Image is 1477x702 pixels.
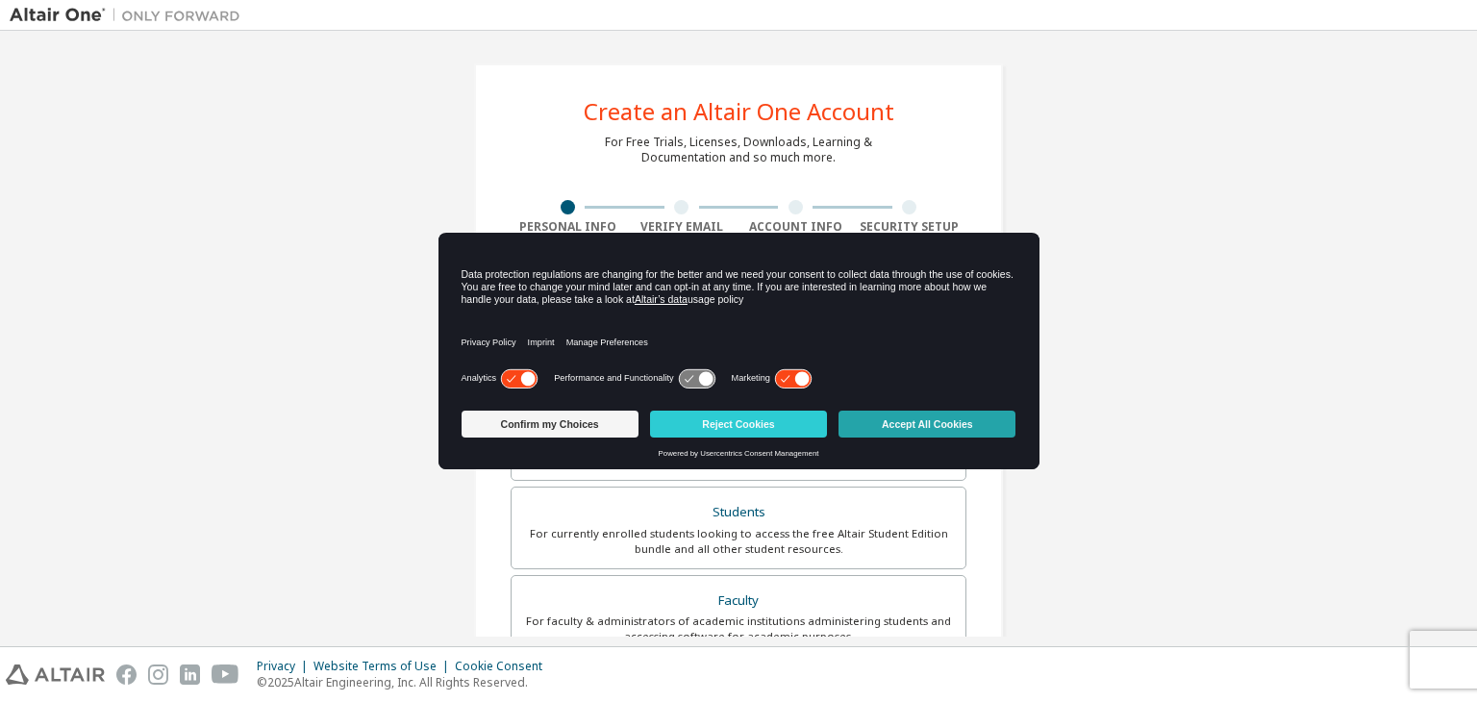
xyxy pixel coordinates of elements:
[625,219,739,235] div: Verify Email
[738,219,853,235] div: Account Info
[116,664,137,685] img: facebook.svg
[6,664,105,685] img: altair_logo.svg
[313,659,455,674] div: Website Terms of Use
[257,674,554,690] p: © 2025 Altair Engineering, Inc. All Rights Reserved.
[523,526,954,557] div: For currently enrolled students looking to access the free Altair Student Edition bundle and all ...
[148,664,168,685] img: instagram.svg
[523,499,954,526] div: Students
[853,219,967,235] div: Security Setup
[523,588,954,614] div: Faculty
[511,219,625,235] div: Personal Info
[584,100,894,123] div: Create an Altair One Account
[180,664,200,685] img: linkedin.svg
[257,659,313,674] div: Privacy
[455,659,554,674] div: Cookie Consent
[10,6,250,25] img: Altair One
[605,135,872,165] div: For Free Trials, Licenses, Downloads, Learning & Documentation and so much more.
[523,614,954,644] div: For faculty & administrators of academic institutions administering students and accessing softwa...
[212,664,239,685] img: youtube.svg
